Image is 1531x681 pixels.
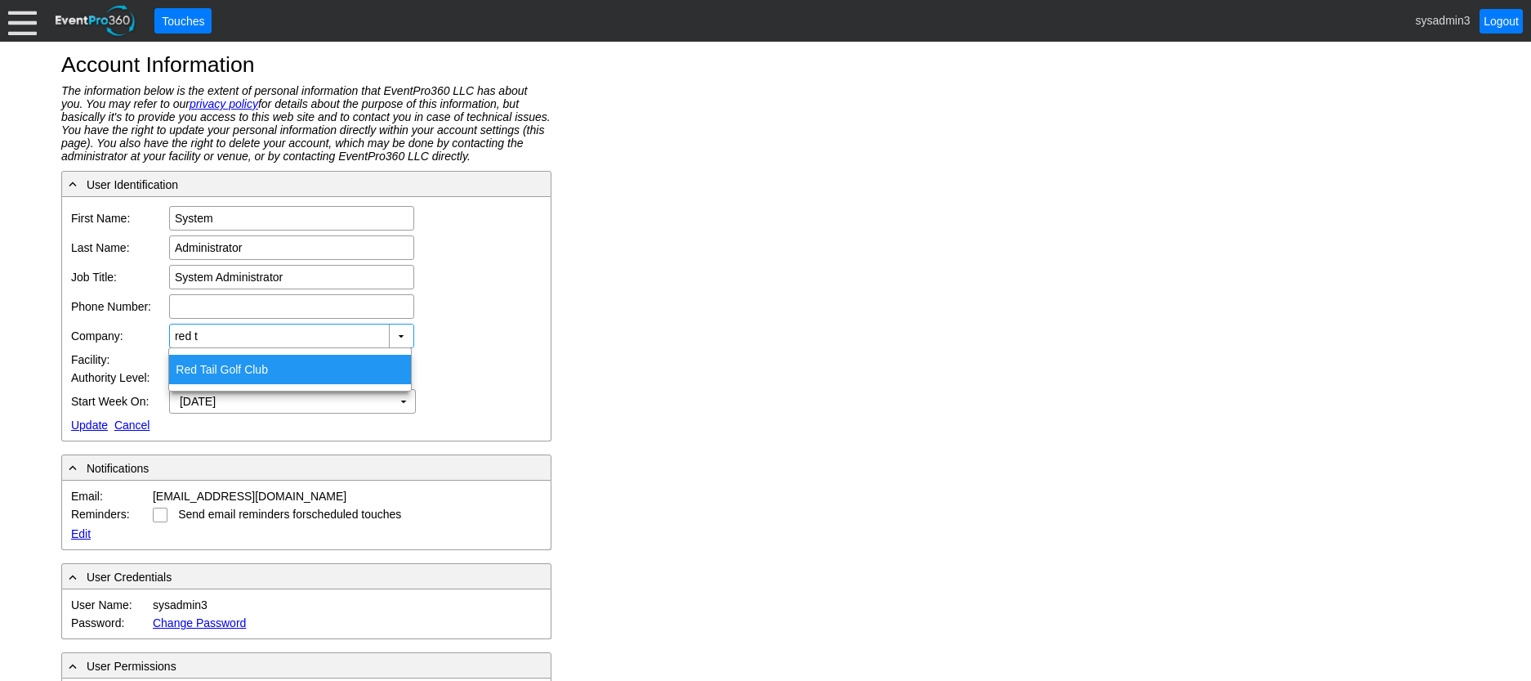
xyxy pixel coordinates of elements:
[69,204,167,233] td: First Name:
[87,571,172,584] span: User Credentials
[69,233,167,262] td: Last Name:
[168,347,412,392] div: dijit_form_FilteringSelect_4_popup
[65,656,547,674] div: User Permissions
[61,84,551,163] div: The information below is the extent of personal information that EventPro360 LLC has about you. Y...
[153,616,246,629] a: Change Password
[71,419,108,432] a: Update
[69,369,167,387] td: Authority Level:
[180,393,216,410] span: [DATE]
[114,419,150,432] a: Cancel
[306,508,402,521] span: scheduled touches
[1416,13,1471,26] span: sysadmin3
[169,355,411,384] div: ail Golf Club
[8,7,37,35] div: Menu: Click or 'Crtl+M' to toggle menu open/close
[65,459,547,477] div: Notifications
[69,292,167,321] td: Phone Number:
[65,567,547,585] div: User Credentials
[53,2,138,39] img: EventPro360
[150,596,542,614] td: sysadmin3
[87,660,176,673] span: User Permissions
[71,527,91,540] a: Edit
[158,12,208,29] span: Touches
[69,505,150,525] td: Reminders:
[69,321,167,351] td: Company:
[87,178,178,191] span: User Identification
[65,175,547,193] div: User Identification
[190,97,258,110] a: privacy policy
[1480,9,1523,34] a: Logout
[69,614,150,632] td: Password:
[69,351,167,369] td: Facility:
[176,363,205,376] span: Red T
[69,262,167,292] td: Job Title:
[87,462,149,475] span: Notifications
[153,490,346,503] div: [EMAIL_ADDRESS][DOMAIN_NAME]
[69,387,167,416] td: Start Week On:
[158,13,208,29] span: Touches
[69,596,150,614] td: User Name:
[69,487,150,505] td: Email:
[61,54,1470,76] h1: Account Information
[178,508,404,521] label: Send email reminders for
